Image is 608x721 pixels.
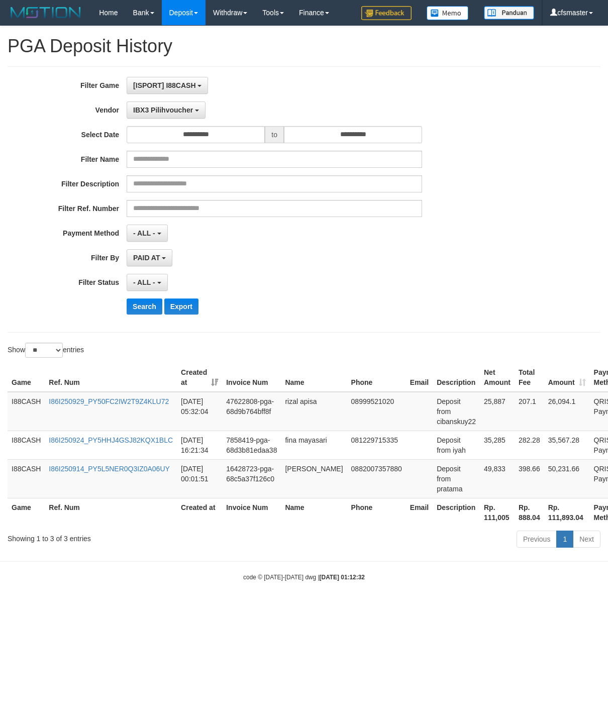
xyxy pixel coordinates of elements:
[347,498,406,527] th: Phone
[515,498,544,527] th: Rp. 888.04
[8,459,45,498] td: I88CASH
[281,363,347,392] th: Name
[243,574,365,581] small: code © [DATE]-[DATE] dwg |
[515,392,544,431] td: 207.1
[433,459,480,498] td: Deposit from pratama
[222,392,281,431] td: 47622808-pga-68d9b764bff8f
[8,431,45,459] td: I88CASH
[484,6,534,20] img: panduan.png
[8,498,45,527] th: Game
[127,101,206,119] button: IBX3 Pilihvoucher
[177,363,222,392] th: Created at: activate to sort column ascending
[347,459,406,498] td: 0882007357880
[49,465,170,473] a: I86I250914_PY5L5NER0Q3IZ0A06UY
[517,531,557,548] a: Previous
[222,363,281,392] th: Invoice Num
[433,392,480,431] td: Deposit from cibanskuy22
[49,436,173,444] a: I86I250924_PY5HHJ4GSJ82KQX1BLC
[556,531,573,548] a: 1
[544,498,590,527] th: Rp. 111,893.04
[177,498,222,527] th: Created at
[133,229,155,237] span: - ALL -
[8,363,45,392] th: Game
[515,363,544,392] th: Total Fee
[515,459,544,498] td: 398.66
[222,498,281,527] th: Invoice Num
[127,249,172,266] button: PAID AT
[127,77,208,94] button: [ISPORT] I88CASH
[133,278,155,286] span: - ALL -
[320,574,365,581] strong: [DATE] 01:12:32
[361,6,412,20] img: Feedback.jpg
[133,254,160,262] span: PAID AT
[347,363,406,392] th: Phone
[544,431,590,459] td: 35,567.28
[265,126,284,143] span: to
[8,36,600,56] h1: PGA Deposit History
[127,225,167,242] button: - ALL -
[480,498,515,527] th: Rp. 111,005
[433,363,480,392] th: Description
[45,498,177,527] th: Ref. Num
[8,343,84,358] label: Show entries
[281,392,347,431] td: rizal apisa
[281,431,347,459] td: fina mayasari
[544,363,590,392] th: Amount: activate to sort column ascending
[177,392,222,431] td: [DATE] 05:32:04
[164,298,198,315] button: Export
[25,343,63,358] select: Showentries
[406,498,433,527] th: Email
[433,431,480,459] td: Deposit from iyah
[347,431,406,459] td: 081229715335
[281,459,347,498] td: [PERSON_NAME]
[573,531,600,548] a: Next
[127,298,162,315] button: Search
[222,459,281,498] td: 16428723-pga-68c5a37f126c0
[133,106,193,114] span: IBX3 Pilihvoucher
[8,392,45,431] td: I88CASH
[480,363,515,392] th: Net Amount
[49,397,169,405] a: I86I250929_PY50FC2IW2T9Z4KLU72
[544,459,590,498] td: 50,231.66
[127,274,167,291] button: - ALL -
[544,392,590,431] td: 26,094.1
[480,459,515,498] td: 49,833
[8,5,84,20] img: MOTION_logo.png
[433,498,480,527] th: Description
[427,6,469,20] img: Button%20Memo.svg
[406,363,433,392] th: Email
[480,392,515,431] td: 25,887
[177,431,222,459] td: [DATE] 16:21:34
[480,431,515,459] td: 35,285
[133,81,195,89] span: [ISPORT] I88CASH
[347,392,406,431] td: 08999521020
[515,431,544,459] td: 282.28
[177,459,222,498] td: [DATE] 00:01:51
[45,363,177,392] th: Ref. Num
[281,498,347,527] th: Name
[222,431,281,459] td: 7858419-pga-68d3b81edaa38
[8,530,246,544] div: Showing 1 to 3 of 3 entries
